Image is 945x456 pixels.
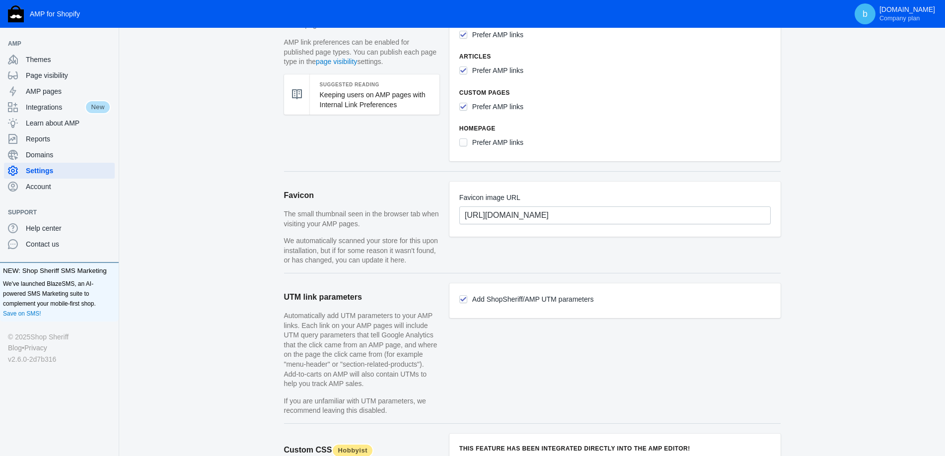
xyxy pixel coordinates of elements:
[26,182,111,192] span: Account
[8,342,22,353] a: Blog
[459,444,771,454] h6: This feature has been integrated directly into the AMP editor!
[4,83,115,99] a: AMP pages
[320,91,426,109] a: Keeping users on AMP pages with Internal Link Preferences
[26,55,111,65] span: Themes
[860,9,870,19] span: b
[284,182,439,209] h2: Favicon
[8,354,111,365] div: v2.6.0-2d7b316
[101,210,117,214] button: Add a sales channel
[30,10,80,18] span: AMP for Shopify
[26,102,85,112] span: Integrations
[26,223,111,233] span: Help center
[24,342,47,353] a: Privacy
[26,70,111,80] span: Page visibility
[472,29,523,41] label: Prefer AMP links
[4,147,115,163] a: Domains
[459,52,771,62] h6: Articles
[472,101,523,113] label: Prefer AMP links
[320,79,430,90] h5: Suggested Reading
[8,5,24,22] img: Shop Sheriff Logo
[4,163,115,179] a: Settings
[459,124,771,133] h6: Homepage
[26,239,111,249] span: Contact us
[879,5,935,22] p: [DOMAIN_NAME]
[472,65,523,77] label: Prefer AMP links
[316,58,357,65] a: page visibility
[4,99,115,115] a: IntegrationsNew
[4,236,115,252] a: Contact us
[472,136,523,149] label: Prefer AMP links
[879,14,920,22] span: Company plan
[4,115,115,131] a: Learn about AMP
[4,131,115,147] a: Reports
[26,86,111,96] span: AMP pages
[26,134,111,144] span: Reports
[284,311,439,389] p: Automatically add UTM parameters to your AMP links. Each link on your AMP pages will include UTM ...
[4,67,115,83] a: Page visibility
[284,396,439,416] p: If you are unfamiliar with UTM parameters, we recommend leaving this disabled.
[472,293,594,306] label: Add ShopSheriff/AMP UTM parameters
[8,331,111,342] div: © 2025
[895,406,933,444] iframe: Drift Widget Chat Controller
[4,179,115,195] a: Account
[3,309,41,319] a: Save on SMS!
[284,38,439,67] p: AMP link preferences can be enabled for published page types. You can publish each page type in t...
[26,150,111,160] span: Domains
[284,209,439,229] p: The small thumbnail seen in the browser tab when visiting your AMP pages.
[459,88,771,98] h6: Custom pages
[459,192,771,204] label: Favicon image URL
[26,118,111,128] span: Learn about AMP
[30,331,69,342] a: Shop Sheriff
[8,207,101,217] span: Support
[284,236,439,265] p: We automatically scanned your store for this upon installation, but if for some reason it wasn't ...
[4,52,115,67] a: Themes
[101,42,117,46] button: Add a sales channel
[459,206,771,224] input: e.g. https://yoursite.com/image.png
[8,342,111,353] div: •
[85,100,111,114] span: New
[8,39,101,49] span: AMP
[284,283,439,311] h2: UTM link parameters
[26,166,111,176] span: Settings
